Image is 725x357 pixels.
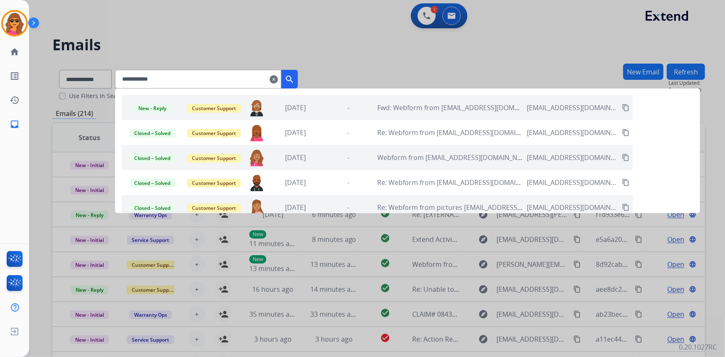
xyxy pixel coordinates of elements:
[248,99,265,116] img: agent-avatar
[622,154,629,161] mat-icon: content_copy
[527,177,617,187] span: [EMAIL_ADDRESS][DOMAIN_NAME]
[622,204,629,211] mat-icon: content_copy
[270,74,278,84] mat-icon: clear
[377,203,604,212] span: Re: Webform from pictures [EMAIL_ADDRESS][DOMAIN_NAME] on [DATE]
[10,47,20,57] mat-icon: home
[622,129,629,136] mat-icon: content_copy
[285,153,306,162] span: [DATE]
[348,178,350,187] span: -
[622,179,629,186] mat-icon: content_copy
[377,128,577,137] span: Re: Webform from [EMAIL_ADDRESS][DOMAIN_NAME] on [DATE]
[527,128,617,138] span: [EMAIL_ADDRESS][DOMAIN_NAME]
[130,204,176,212] span: Closed – Solved
[248,149,265,166] img: agent-avatar
[348,203,350,212] span: -
[130,179,176,187] span: Closed – Solved
[285,178,306,187] span: [DATE]
[285,74,295,84] mat-icon: search
[527,153,617,162] span: [EMAIL_ADDRESS][DOMAIN_NAME]
[134,104,172,113] span: New - Reply
[622,104,629,111] mat-icon: content_copy
[248,199,265,216] img: agent-avatar
[285,203,306,212] span: [DATE]
[187,204,241,212] span: Customer Support
[130,129,176,138] span: Closed – Solved
[10,95,20,105] mat-icon: history
[377,153,565,162] span: Webform from [EMAIL_ADDRESS][DOMAIN_NAME] on [DATE]
[348,128,350,137] span: -
[187,104,241,113] span: Customer Support
[187,154,241,162] span: Customer Support
[285,103,306,112] span: [DATE]
[527,202,617,212] span: [EMAIL_ADDRESS][DOMAIN_NAME]
[285,128,306,137] span: [DATE]
[130,154,176,162] span: Closed – Solved
[10,71,20,81] mat-icon: list_alt
[377,178,577,187] span: Re: Webform from [EMAIL_ADDRESS][DOMAIN_NAME] on [DATE]
[187,179,241,187] span: Customer Support
[348,103,350,112] span: -
[377,103,581,112] span: Fwd: Webform from [EMAIL_ADDRESS][DOMAIN_NAME] on [DATE]
[248,174,265,191] img: agent-avatar
[187,129,241,138] span: Customer Support
[3,12,26,35] img: avatar
[10,119,20,129] mat-icon: inbox
[679,342,717,352] p: 0.20.1027RC
[248,124,265,141] img: agent-avatar
[527,103,617,113] span: [EMAIL_ADDRESS][DOMAIN_NAME]
[348,153,350,162] span: -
